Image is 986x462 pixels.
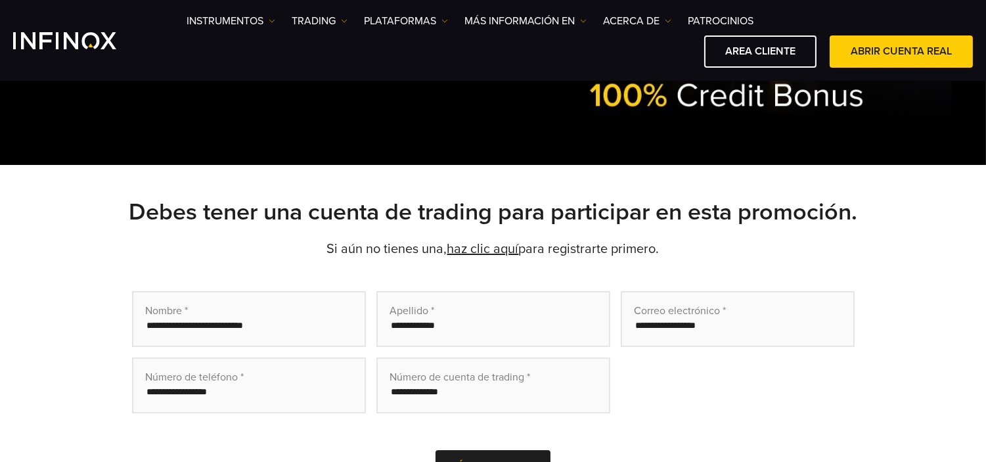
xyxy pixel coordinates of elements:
a: TRADING [292,13,347,29]
a: Patrocinios [688,13,753,29]
a: AREA CLIENTE [704,35,817,68]
a: INFINOX Logo [13,32,147,49]
p: Si aún no tienes una, para registrarte primero. [34,240,953,258]
a: Más información en [464,13,587,29]
a: haz clic aquí [447,241,519,257]
a: PLATAFORMAS [364,13,448,29]
a: ACERCA DE [603,13,671,29]
a: ABRIR CUENTA REAL [830,35,973,68]
a: Instrumentos [187,13,275,29]
strong: Debes tener una cuenta de trading para participar en esta promoción. [129,198,857,226]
